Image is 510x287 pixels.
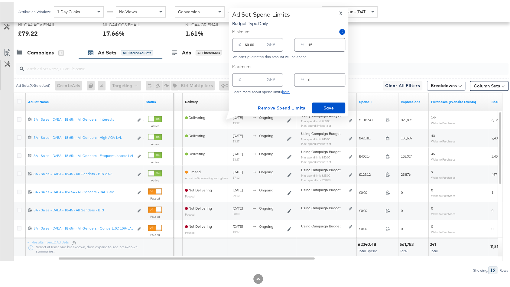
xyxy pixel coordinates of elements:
div: Using Campaign Budget [301,204,347,209]
a: SA - Sales - DABA - 18-65+ - All Genders - Interests [34,115,134,122]
span: 0 [492,225,493,229]
label: Active [148,177,162,181]
span: ongoing [259,113,273,118]
div: SA - Sales - DABA - 18-65+ - All Genders - High AOV LAL [34,133,134,138]
label: Active [148,158,162,162]
div: Rows [499,266,508,271]
span: Delivering [185,132,205,136]
a: SA - Sales - DABA - 18-65+ - All Genders - BAU Sale [34,188,134,194]
span: NL GA4 CR EMAIL [185,20,231,26]
div: 1 [58,48,64,54]
div: Learn more about spend limits [232,88,345,92]
div: Using Campaign Budget [301,186,347,191]
sub: 09:10 [233,192,239,196]
a: Your Ad Set name. [28,98,141,103]
div: £79.22 [18,27,38,36]
sub: Max. spend limit : not set [301,122,331,126]
sub: Website Purchases [431,228,456,232]
div: 12 [488,265,497,272]
sub: Min. spend limit: £40.00 [301,154,330,157]
span: [DATE] [233,150,243,154]
span: [DATE] [233,113,243,118]
div: Attribution Window: [18,8,51,12]
span: 2,431 [492,134,499,139]
span: 0 [431,186,433,191]
span: ongoing [259,168,273,172]
sub: Website Purchases [431,156,456,159]
span: 43 [431,132,435,136]
sub: Paused [185,211,195,214]
div: SA - Sales - DABA - 18-65+ - All Genders - BAU Sale [34,188,134,193]
span: No Views [119,7,137,13]
span: ongoing [259,132,273,136]
label: Paused [148,213,162,217]
p: Budget Type: Daily [232,18,290,24]
sub: 08:00 [233,210,239,214]
span: Using Campaign Budget [301,148,341,152]
sub: Min. spend limit: £25.00 [301,172,330,175]
a: The number of times your ad was served. On mobile apps an ad is counted as served the first time ... [401,98,426,103]
div: We can't guarantee this amount will be spent. [232,53,345,57]
a: here. [282,88,290,92]
span: Using Campaign Budget [301,166,341,171]
a: SA - Sales - DABA - 18-65+ - All Genders - Frequent...hasers LAL [34,152,134,158]
sub: 13:27 [233,156,239,159]
span: 0 [401,225,403,229]
label: Active [148,122,162,126]
button: X [337,9,345,14]
div: GBP [264,39,278,50]
a: SA - Sales - DABA - 18-65+ - All Genders - High AOV LAL [34,133,134,140]
button: Column Sets [470,79,508,89]
span: 0 [492,207,493,211]
span: Remove Spend Limits [258,103,305,110]
button: Breakdowns [427,79,465,89]
div: GBP [264,74,278,85]
span: 144 [431,113,437,118]
span: 2,458 [492,152,499,157]
span: [DATE] [233,186,243,191]
span: £0.00 [359,188,383,193]
label: Maximum: [232,62,345,68]
div: £ [236,39,243,50]
span: Limited [185,168,201,172]
div: Ad Set Spend Limits [232,9,290,16]
span: Save [314,103,343,110]
span: NL GA4 AOV EMAIL [18,20,63,26]
a: SA - Sales - DABA - 18-45 - All Genders - BTS [34,206,134,212]
sub: Website Purchases [431,192,456,196]
button: Remove Spend Limits [255,101,308,112]
div: % [298,39,307,50]
sub: 13:27 [233,138,239,141]
div: Campaigns [27,47,54,54]
span: Not Delivering [185,204,212,209]
div: SA - Sales - DABA - 18-45 - All Genders - BTS 2025 [34,170,134,174]
span: Not Delivering [185,222,212,227]
span: [DATE] [233,204,243,209]
span: 329,896 [401,116,412,120]
span: Not Delivering [185,186,212,191]
span: Using Campaign Budget [301,129,341,134]
span: 1 Day Clicks [57,7,80,13]
div: Using Campaign Budget [301,222,347,227]
span: £420.81 [359,134,383,139]
span: Total [430,247,438,251]
span: ongoing [259,150,273,154]
span: 45 [431,150,435,154]
span: 497 [492,170,497,175]
sub: Min. spend limit: £40.00 [301,135,330,139]
a: Shows the current state of your Ad Set. [146,98,171,103]
span: 103,687 [401,134,412,139]
sub: Website Purchases [431,174,456,178]
span: 0 [401,207,403,211]
span: ongoing [259,204,273,209]
sub: Max. spend limit : not set [301,140,331,144]
span: 0 [431,222,433,227]
a: The total amount spent to date. [359,98,396,103]
label: Active [148,140,162,144]
div: £ [236,74,243,85]
div: 241 [430,240,438,246]
div: Delivery [185,98,198,103]
span: [DATE] [233,168,243,172]
div: Ad Sets ( 0 Selected) [16,81,50,86]
div: SA - Sales - DABA - 18-45 - All Genders - BTS [34,206,134,211]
